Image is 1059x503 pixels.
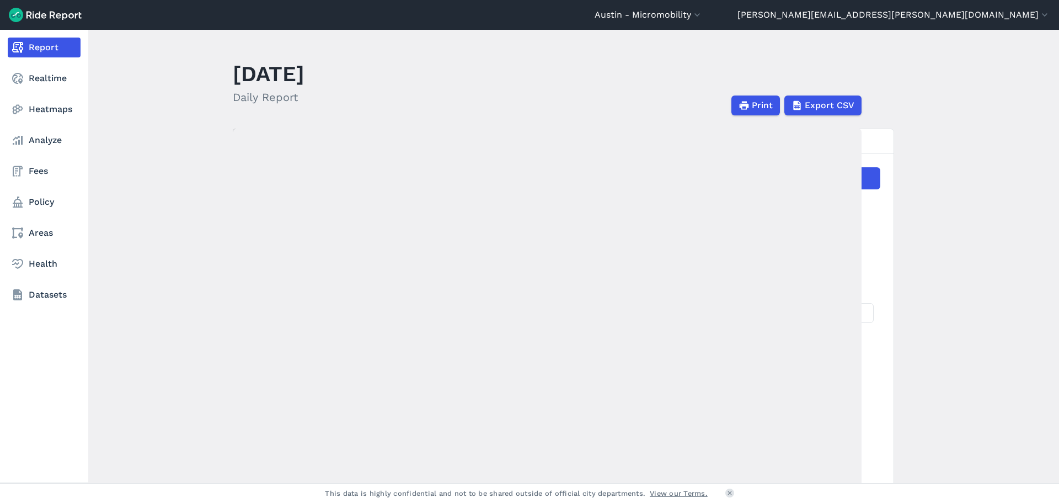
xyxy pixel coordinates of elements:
[233,89,304,105] h2: Daily Report
[805,99,854,112] span: Export CSV
[784,96,862,115] button: Export CSV
[752,99,773,112] span: Print
[8,285,81,305] a: Datasets
[8,192,81,212] a: Policy
[650,488,708,499] a: View our Terms.
[731,96,780,115] button: Print
[737,8,1050,22] button: [PERSON_NAME][EMAIL_ADDRESS][PERSON_NAME][DOMAIN_NAME]
[8,68,81,88] a: Realtime
[8,38,81,57] a: Report
[9,8,82,22] img: Ride Report
[8,130,81,150] a: Analyze
[595,8,703,22] button: Austin - Micromobility
[8,254,81,274] a: Health
[8,161,81,181] a: Fees
[8,223,81,243] a: Areas
[8,99,81,119] a: Heatmaps
[233,59,304,89] h1: [DATE]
